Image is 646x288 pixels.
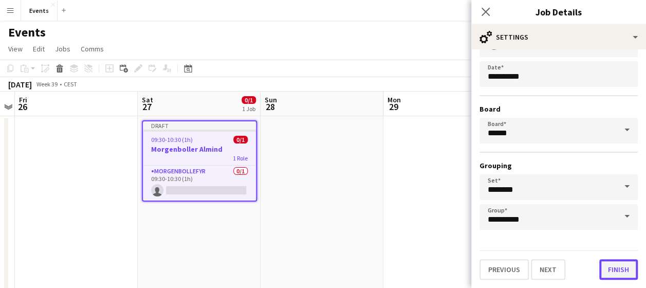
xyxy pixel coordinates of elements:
[81,44,104,53] span: Comms
[386,101,401,113] span: 29
[8,25,46,40] h1: Events
[19,95,27,104] span: Fri
[143,166,256,201] app-card-role: Morgenbollefyr0/109:30-10:30 (1h)
[4,42,27,56] a: View
[479,161,638,170] h3: Grouping
[8,79,32,89] div: [DATE]
[21,1,58,21] button: Events
[143,121,256,130] div: Draft
[265,95,277,104] span: Sun
[531,259,565,280] button: Next
[233,154,248,162] span: 1 Role
[471,25,646,49] div: Settings
[599,259,638,280] button: Finish
[479,259,529,280] button: Previous
[142,95,153,104] span: Sat
[242,96,256,104] span: 0/1
[479,104,638,114] h3: Board
[55,44,70,53] span: Jobs
[151,136,193,143] span: 09:30-10:30 (1h)
[140,101,153,113] span: 27
[387,95,401,104] span: Mon
[17,101,27,113] span: 26
[33,44,45,53] span: Edit
[471,5,646,19] h3: Job Details
[142,120,257,202] app-job-card: Draft09:30-10:30 (1h)0/1Morgenboller Almind1 RoleMorgenbollefyr0/109:30-10:30 (1h)
[242,105,255,113] div: 1 Job
[8,44,23,53] span: View
[51,42,75,56] a: Jobs
[263,101,277,113] span: 28
[29,42,49,56] a: Edit
[64,80,77,88] div: CEST
[143,145,256,154] h3: Morgenboller Almind
[34,80,60,88] span: Week 39
[233,136,248,143] span: 0/1
[77,42,108,56] a: Comms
